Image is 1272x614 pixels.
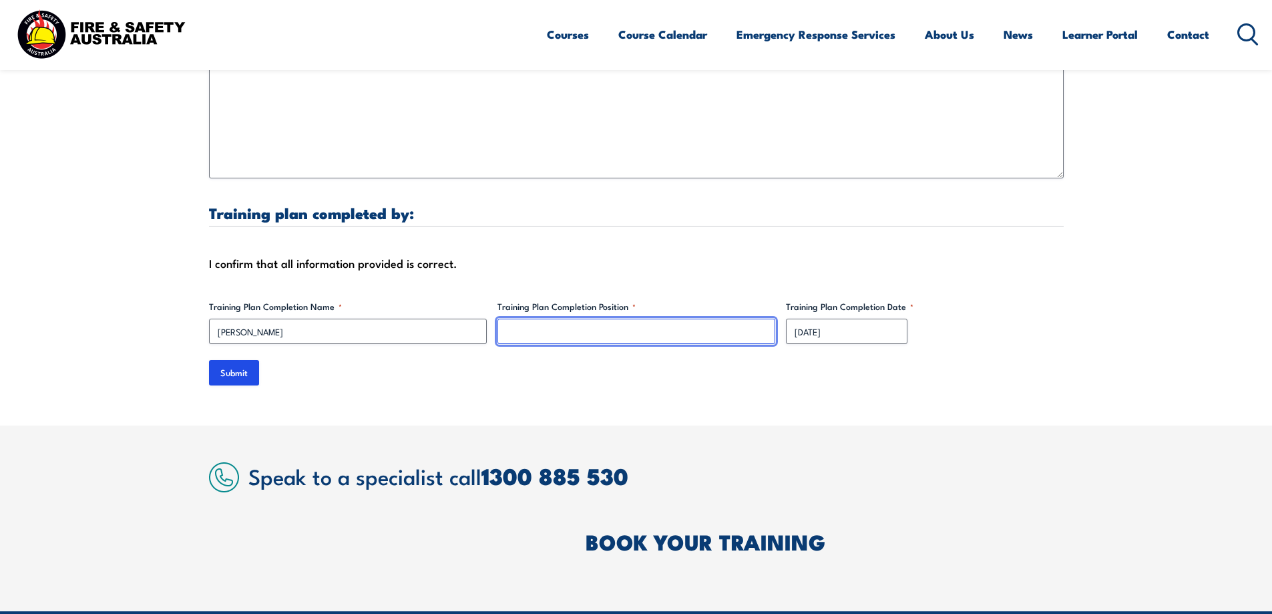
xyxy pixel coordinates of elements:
a: Course Calendar [618,17,707,52]
a: News [1004,17,1033,52]
h3: Training plan completed by: [209,205,1064,220]
a: 1300 885 530 [481,458,628,493]
input: dd/mm/yyyy [786,319,907,344]
label: Training Plan Completion Name [209,300,487,313]
input: Submit [209,360,259,386]
a: Emergency Response Services [736,17,895,52]
a: Learner Portal [1062,17,1138,52]
h2: BOOK YOUR TRAINING [586,532,1064,551]
div: I confirm that all information provided is correct. [209,253,1064,273]
label: Training Plan Completion Position [497,300,775,313]
a: Courses [547,17,589,52]
label: Training Plan Completion Date [786,300,1064,313]
h2: Speak to a specialist call [248,464,1064,488]
a: About Us [925,17,974,52]
a: Contact [1167,17,1209,52]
